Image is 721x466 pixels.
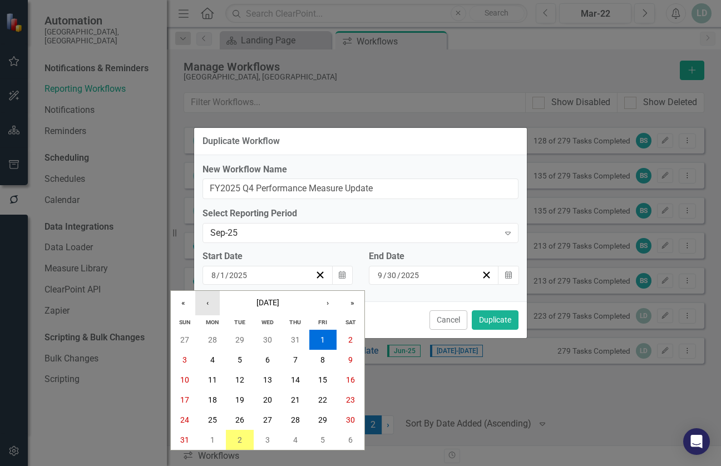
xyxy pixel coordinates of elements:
button: August 30, 2025 [337,410,364,430]
button: August 1, 2025 [309,330,337,350]
abbr: August 5, 2025 [238,355,242,364]
abbr: August 24, 2025 [180,415,189,424]
span: / [225,270,229,280]
input: yyyy [229,270,248,281]
abbr: July 27, 2025 [180,335,189,344]
button: Duplicate [472,310,518,330]
button: August 8, 2025 [309,350,337,370]
abbr: August 14, 2025 [291,375,300,384]
button: September 4, 2025 [282,430,309,450]
button: August 7, 2025 [282,350,309,370]
abbr: September 4, 2025 [293,435,298,444]
abbr: August 10, 2025 [180,375,189,384]
button: August 31, 2025 [171,430,199,450]
abbr: Saturday [345,319,356,326]
button: August 10, 2025 [171,370,199,390]
abbr: August 16, 2025 [346,375,355,384]
label: New Workflow Name [203,163,518,176]
abbr: July 29, 2025 [235,335,244,344]
span: [DATE] [256,298,279,307]
abbr: July 30, 2025 [263,335,272,344]
button: Cancel [429,310,467,330]
button: August 29, 2025 [309,410,337,430]
button: August 25, 2025 [199,410,226,430]
abbr: August 23, 2025 [346,395,355,404]
button: › [315,291,340,315]
button: August 26, 2025 [226,410,254,430]
abbr: August 31, 2025 [180,435,189,444]
input: dd [220,270,225,281]
button: August 27, 2025 [254,410,282,430]
abbr: August 20, 2025 [263,395,272,404]
button: « [171,291,195,315]
button: September 6, 2025 [337,430,364,450]
abbr: August 27, 2025 [263,415,272,424]
abbr: September 5, 2025 [320,435,325,444]
abbr: September 6, 2025 [348,435,353,444]
abbr: Tuesday [234,319,245,326]
abbr: August 30, 2025 [346,415,355,424]
abbr: August 6, 2025 [265,355,270,364]
button: July 31, 2025 [282,330,309,350]
button: August 11, 2025 [199,370,226,390]
abbr: August 29, 2025 [318,415,327,424]
button: ‹ [195,291,220,315]
abbr: July 31, 2025 [291,335,300,344]
button: August 20, 2025 [254,390,282,410]
button: September 3, 2025 [254,430,282,450]
button: July 27, 2025 [171,330,199,350]
abbr: July 28, 2025 [208,335,217,344]
abbr: August 19, 2025 [235,395,244,404]
button: August 24, 2025 [171,410,199,430]
abbr: August 9, 2025 [348,355,353,364]
button: July 29, 2025 [226,330,254,350]
span: / [216,270,220,280]
abbr: August 4, 2025 [210,355,215,364]
div: Duplicate Workflow [203,136,280,146]
button: August 12, 2025 [226,370,254,390]
abbr: September 2, 2025 [238,435,242,444]
input: mm [211,270,216,281]
button: August 6, 2025 [254,350,282,370]
span: / [397,270,401,280]
button: August 2, 2025 [337,330,364,350]
abbr: Wednesday [261,319,274,326]
button: August 19, 2025 [226,390,254,410]
button: August 15, 2025 [309,370,337,390]
abbr: August 3, 2025 [182,355,187,364]
abbr: August 21, 2025 [291,395,300,404]
abbr: August 2, 2025 [348,335,353,344]
button: August 16, 2025 [337,370,364,390]
abbr: September 1, 2025 [210,435,215,444]
abbr: August 18, 2025 [208,395,217,404]
abbr: August 26, 2025 [235,415,244,424]
button: August 5, 2025 [226,350,254,370]
abbr: August 15, 2025 [318,375,327,384]
span: / [383,270,387,280]
abbr: August 25, 2025 [208,415,217,424]
div: End Date [369,250,518,263]
abbr: August 11, 2025 [208,375,217,384]
button: August 18, 2025 [199,390,226,410]
abbr: August 17, 2025 [180,395,189,404]
button: July 28, 2025 [199,330,226,350]
abbr: August 8, 2025 [320,355,325,364]
abbr: August 7, 2025 [293,355,298,364]
abbr: August 1, 2025 [320,335,325,344]
label: Select Reporting Period [203,207,518,220]
div: Start Date [203,250,352,263]
button: September 2, 2025 [226,430,254,450]
button: August 23, 2025 [337,390,364,410]
button: August 28, 2025 [282,410,309,430]
button: September 5, 2025 [309,430,337,450]
button: August 3, 2025 [171,350,199,370]
button: August 4, 2025 [199,350,226,370]
button: » [340,291,364,315]
abbr: August 22, 2025 [318,395,327,404]
abbr: August 12, 2025 [235,375,244,384]
div: Sep-25 [210,227,499,240]
button: August 14, 2025 [282,370,309,390]
abbr: Sunday [179,319,190,326]
abbr: September 3, 2025 [265,435,270,444]
button: September 1, 2025 [199,430,226,450]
